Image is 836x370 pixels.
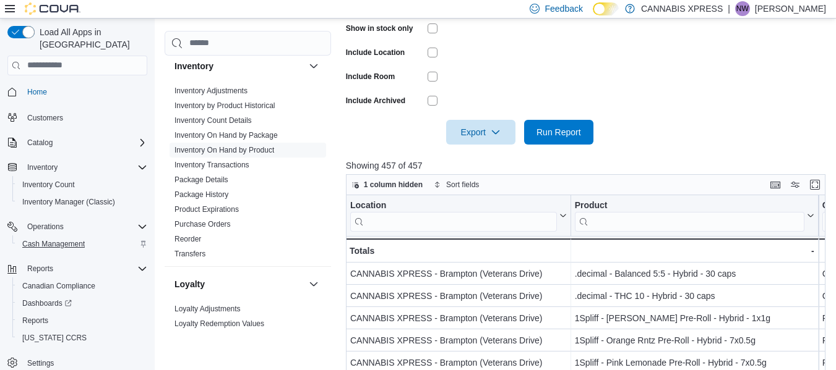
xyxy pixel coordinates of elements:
[350,266,567,281] div: CANNABIS XPRESS - Brampton (Veterans Drive)
[175,146,274,154] a: Inventory On Hand by Product
[35,26,147,51] span: Load All Apps in [GEOGRAPHIC_DATA]
[17,279,147,293] span: Canadian Compliance
[22,109,147,125] span: Customers
[17,296,147,311] span: Dashboards
[346,159,830,172] p: Showing 457 of 457
[350,355,567,370] div: CANNABIS XPRESS - Brampton (Veterans Drive)
[735,1,750,16] div: Nathan Wilson
[175,160,249,170] span: Inventory Transactions
[27,87,47,97] span: Home
[350,200,567,232] button: Location
[454,120,508,145] span: Export
[22,111,68,125] a: Customers
[175,101,275,110] a: Inventory by Product Historical
[736,1,749,16] span: NW
[350,311,567,326] div: CANNABIS XPRESS - Brampton (Veterans Drive)
[641,1,723,16] p: CANNABIS XPRESS
[175,130,278,140] span: Inventory On Hand by Package
[22,135,58,150] button: Catalog
[22,160,147,175] span: Inventory
[175,101,275,111] span: Inventory by Product Historical
[25,2,80,15] img: Cova
[17,279,100,293] a: Canadian Compliance
[175,304,241,314] span: Loyalty Adjustments
[768,177,783,192] button: Keyboard shortcuts
[175,60,213,72] h3: Inventory
[17,313,147,328] span: Reports
[27,264,53,274] span: Reports
[175,220,231,229] a: Purchase Orders
[2,159,152,176] button: Inventory
[12,235,152,253] button: Cash Management
[175,175,228,185] span: Package Details
[17,195,120,209] a: Inventory Manager (Classic)
[27,222,64,232] span: Operations
[524,120,593,145] button: Run Report
[22,239,85,249] span: Cash Management
[175,161,249,169] a: Inventory Transactions
[446,120,515,145] button: Export
[346,48,405,57] label: Include Location
[12,176,152,193] button: Inventory Count
[17,237,90,251] a: Cash Management
[22,84,147,99] span: Home
[808,177,822,192] button: Enter fullscreen
[17,330,147,345] span: Washington CCRS
[27,138,53,148] span: Catalog
[22,298,72,308] span: Dashboards
[17,296,77,311] a: Dashboards
[175,250,205,258] a: Transfers
[175,205,239,214] a: Product Expirations
[22,333,87,343] span: [US_STATE] CCRS
[574,288,814,303] div: .decimal - THC 10 - Hybrid - 30 caps
[22,316,48,326] span: Reports
[22,219,69,234] button: Operations
[165,83,331,266] div: Inventory
[574,200,814,232] button: Product
[347,177,428,192] button: 1 column hidden
[350,200,557,212] div: Location
[2,108,152,126] button: Customers
[350,200,557,232] div: Location
[17,313,53,328] a: Reports
[175,175,228,184] a: Package Details
[2,218,152,235] button: Operations
[350,243,567,258] div: Totals
[22,281,95,291] span: Canadian Compliance
[2,134,152,151] button: Catalog
[574,333,814,348] div: 1Spliff - Orange Rntz Pre-Roll - Hybrid - 7x0.5g
[346,96,405,106] label: Include Archived
[175,116,252,125] span: Inventory Count Details
[27,162,58,172] span: Inventory
[593,2,619,15] input: Dark Mode
[574,311,814,326] div: 1Spliff - [PERSON_NAME] Pre-Roll - Hybrid - 1x1g
[574,200,804,232] div: Product
[22,160,62,175] button: Inventory
[22,135,147,150] span: Catalog
[2,260,152,277] button: Reports
[175,190,228,199] a: Package History
[12,193,152,211] button: Inventory Manager (Classic)
[22,261,58,276] button: Reports
[17,330,92,345] a: [US_STATE] CCRS
[593,15,593,16] span: Dark Mode
[12,312,152,329] button: Reports
[175,249,205,259] span: Transfers
[175,86,248,95] a: Inventory Adjustments
[574,355,814,370] div: 1Spliff - Pink Lemonade Pre-Roll - Hybrid - 7x0.5g
[27,113,63,123] span: Customers
[175,190,228,200] span: Package History
[12,329,152,347] button: [US_STATE] CCRS
[175,204,239,214] span: Product Expirations
[27,358,54,368] span: Settings
[12,277,152,295] button: Canadian Compliance
[175,305,241,313] a: Loyalty Adjustments
[22,180,75,190] span: Inventory Count
[22,261,147,276] span: Reports
[22,85,52,99] a: Home
[12,295,152,312] a: Dashboards
[537,126,581,138] span: Run Report
[175,131,278,140] a: Inventory On Hand by Package
[306,277,321,292] button: Loyalty
[165,301,331,336] div: Loyalty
